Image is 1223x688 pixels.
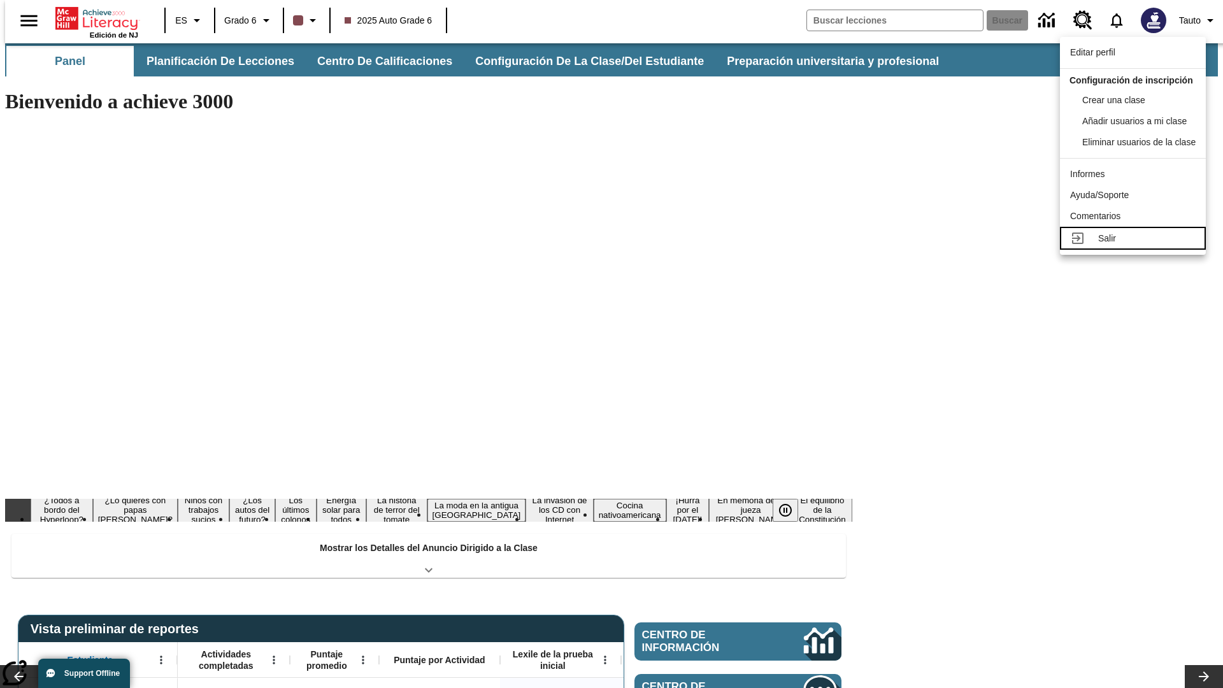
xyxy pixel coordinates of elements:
[1070,211,1120,221] span: Comentarios
[1069,75,1193,85] span: Configuración de inscripción
[1082,95,1145,105] span: Crear una clase
[1070,190,1129,200] span: Ayuda/Soporte
[1098,233,1116,243] span: Salir
[1082,116,1187,126] span: Añadir usuarios a mi clase
[1070,169,1105,179] span: Informes
[1070,47,1115,57] span: Editar perfil
[1082,137,1196,147] span: Eliminar usuarios de la clase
